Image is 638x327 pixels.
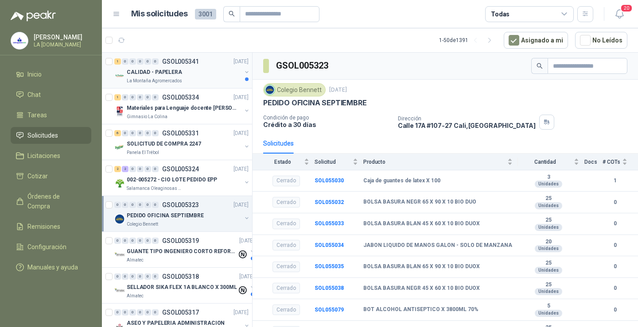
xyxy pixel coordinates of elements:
[272,304,300,315] div: Cerrado
[144,273,151,280] div: 0
[535,310,562,317] div: Unidades
[127,68,182,77] p: CALIDAD - PAPELERA
[315,285,344,291] a: SOL055038
[114,271,256,300] a: 0 0 0 0 0 0 GSOL005318[DATE] Company LogoSELLADOR SIKA FLEX 1A BLANCO X 300MLAlmatec
[122,94,128,100] div: 0
[137,238,144,244] div: 0
[518,281,579,289] b: 25
[152,309,159,315] div: 0
[162,130,199,136] p: GSOL005331
[363,154,518,170] th: Producto
[518,159,572,165] span: Cantidad
[114,106,125,117] img: Company Logo
[34,34,89,40] p: [PERSON_NAME]
[27,262,78,272] span: Manuales y ayuda
[272,176,300,186] div: Cerrado
[144,166,151,172] div: 0
[122,309,128,315] div: 0
[584,154,603,170] th: Docs
[518,217,579,224] b: 25
[114,164,250,192] a: 2 2 0 0 0 0 GSOL005324[DATE] Company Logo002-005272 - CIO LOTE PEDIDO EPPSalamanca Oleaginosas SAS
[11,32,28,49] img: Company Logo
[253,154,315,170] th: Estado
[315,220,344,227] a: SOL055033
[233,308,249,317] p: [DATE]
[114,250,125,260] img: Company Logo
[363,159,506,165] span: Producto
[603,241,627,250] b: 0
[11,86,91,103] a: Chat
[263,83,326,96] div: Colegio Bennett
[162,273,199,280] p: GSOL005318
[114,94,121,100] div: 1
[137,202,144,208] div: 0
[603,306,627,314] b: 0
[127,292,144,300] p: Almatec
[398,115,536,122] p: Dirección
[114,92,250,120] a: 1 0 0 0 0 0 GSOL005334[DATE] Company LogoMateriales para Lenguaje docente [PERSON_NAME]Gimnasio L...
[162,58,199,65] p: GSOL005341
[276,59,330,73] h3: GSOL005323
[537,63,543,69] span: search
[129,94,136,100] div: 0
[272,283,300,293] div: Cerrado
[127,77,182,85] p: La Montaña Agromercados
[122,130,128,136] div: 0
[27,171,48,181] span: Cotizar
[263,159,302,165] span: Estado
[129,166,136,172] div: 0
[34,42,89,47] p: LA [DOMAIN_NAME]
[27,242,66,252] span: Configuración
[127,104,237,112] p: Materiales para Lenguaje docente [PERSON_NAME]
[152,58,159,65] div: 0
[122,273,128,280] div: 0
[144,309,151,315] div: 0
[518,174,579,181] b: 3
[144,58,151,65] div: 0
[611,6,627,22] button: 20
[11,168,91,185] a: Cotizar
[233,129,249,138] p: [DATE]
[535,245,562,252] div: Unidades
[152,202,159,208] div: 0
[439,33,497,47] div: 1 - 50 de 1391
[315,242,344,248] b: SOL055034
[114,235,256,264] a: 0 0 0 0 0 0 GSOL005319[DATE] Company LogoGUANTE TIPO INGENIERO CORTO REFORZADOAlmatec
[144,130,151,136] div: 0
[603,177,627,185] b: 1
[137,273,144,280] div: 0
[122,58,128,65] div: 0
[315,199,344,205] a: SOL055032
[518,154,584,170] th: Cantidad
[272,197,300,208] div: Cerrado
[129,309,136,315] div: 0
[152,130,159,136] div: 0
[398,122,536,129] p: Calle 17A #107-27 Cali , [GEOGRAPHIC_DATA]
[152,166,159,172] div: 0
[127,140,201,148] p: SOLICITUD DE COMPRA 2247
[114,70,125,81] img: Company Logo
[329,86,347,94] p: [DATE]
[363,199,476,206] b: BOLSA BASURA NEGR 65 X 90 X 10 BIO DUO
[144,202,151,208] div: 0
[363,242,512,249] b: JABON LIQUIDO DE MANOS GALON - SOLO DE MANZANA
[239,237,254,245] p: [DATE]
[265,85,275,95] img: Company Logo
[137,58,144,65] div: 0
[127,176,217,184] p: 002-005272 - CIO LOTE PEDIDO EPP
[114,285,125,296] img: Company Logo
[363,177,440,185] b: Caja de guantes de latex X 100
[229,11,235,17] span: search
[363,263,480,270] b: BOLSA BASURA BLAN 65 X 90 X 10 BIO DUOX
[272,262,300,272] div: Cerrado
[11,107,91,123] a: Tareas
[129,58,136,65] div: 0
[11,259,91,276] a: Manuales y ayuda
[127,257,144,264] p: Almatec
[152,273,159,280] div: 0
[127,283,237,292] p: SELLADOR SIKA FLEX 1A BLANCO X 300ML
[114,130,121,136] div: 6
[162,166,199,172] p: GSOL005324
[11,239,91,255] a: Configuración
